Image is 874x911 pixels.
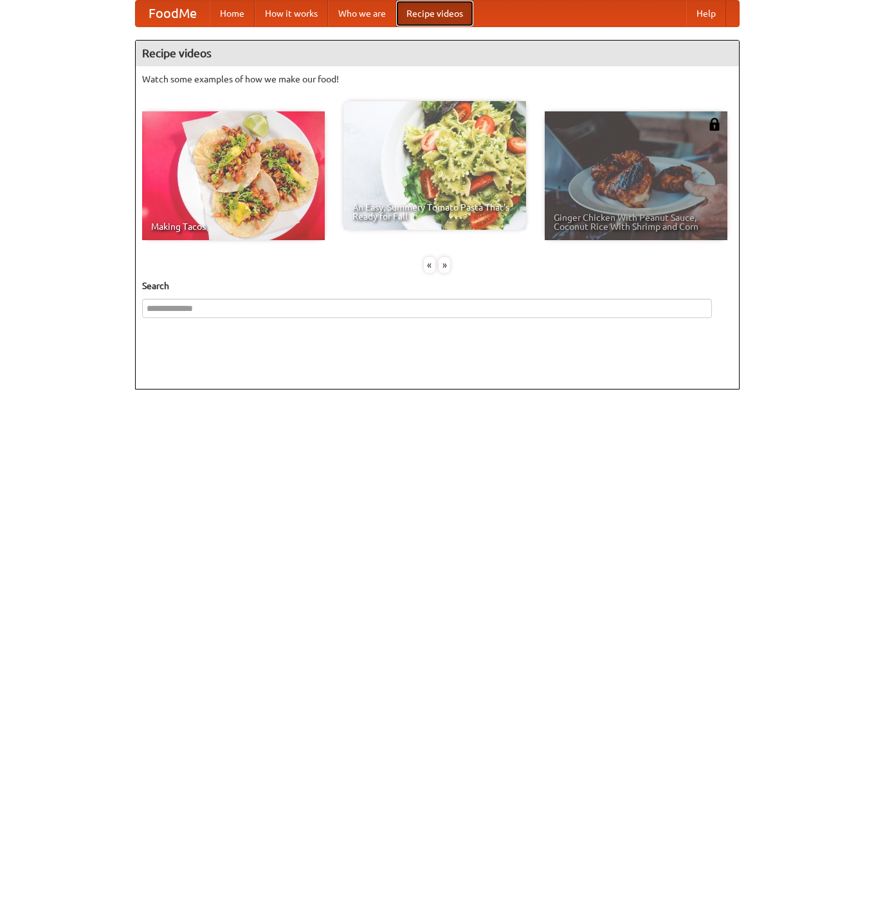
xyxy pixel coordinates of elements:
span: An Easy, Summery Tomato Pasta That's Ready for Fall [352,203,517,221]
a: How it works [255,1,328,26]
p: Watch some examples of how we make our food! [142,73,733,86]
span: Making Tacos [151,222,316,231]
div: » [439,257,450,273]
h5: Search [142,279,733,292]
a: Making Tacos [142,111,325,240]
div: « [424,257,435,273]
a: FoodMe [136,1,210,26]
a: Recipe videos [396,1,473,26]
a: Who we are [328,1,396,26]
img: 483408.png [708,118,721,131]
a: Home [210,1,255,26]
a: Help [686,1,726,26]
h4: Recipe videos [136,41,739,66]
a: An Easy, Summery Tomato Pasta That's Ready for Fall [343,101,526,230]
